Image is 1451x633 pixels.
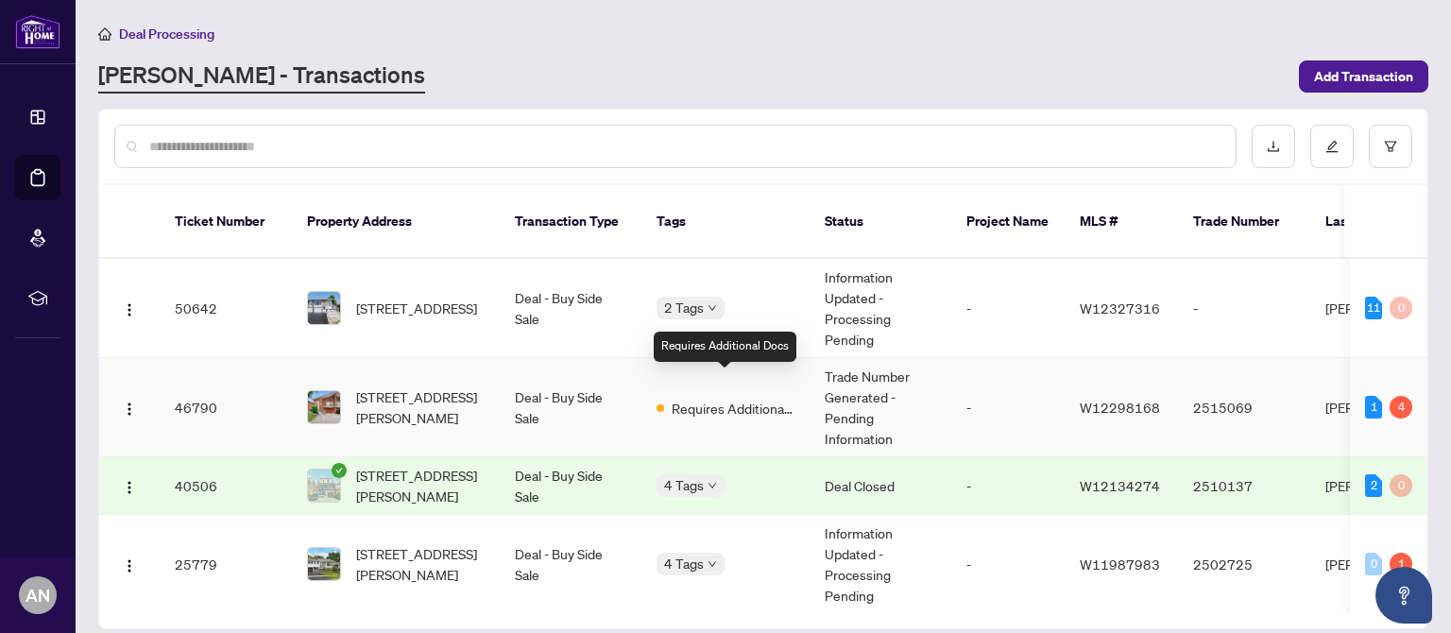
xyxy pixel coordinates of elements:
[356,298,477,318] span: [STREET_ADDRESS]
[1384,140,1397,153] span: filter
[1390,474,1412,497] div: 0
[114,549,145,579] button: Logo
[1178,515,1310,614] td: 2502725
[1080,556,1160,573] span: W11987983
[332,463,347,478] span: check-circle
[122,402,137,417] img: Logo
[15,14,60,49] img: logo
[1267,140,1280,153] span: download
[114,392,145,422] button: Logo
[500,515,641,614] td: Deal - Buy Side Sale
[122,558,137,573] img: Logo
[114,470,145,501] button: Logo
[1178,457,1310,515] td: 2510137
[708,481,717,490] span: down
[664,553,704,574] span: 4 Tags
[308,292,340,324] img: thumbnail-img
[500,358,641,457] td: Deal - Buy Side Sale
[160,259,292,358] td: 50642
[708,559,717,569] span: down
[1325,140,1339,153] span: edit
[1178,185,1310,259] th: Trade Number
[122,480,137,495] img: Logo
[98,27,111,41] span: home
[308,391,340,423] img: thumbnail-img
[160,457,292,515] td: 40506
[1365,396,1382,419] div: 1
[810,358,951,457] td: Trade Number Generated - Pending Information
[1178,259,1310,358] td: -
[1365,553,1382,575] div: 0
[810,259,951,358] td: Information Updated - Processing Pending
[1390,553,1412,575] div: 1
[356,465,485,506] span: [STREET_ADDRESS][PERSON_NAME]
[308,470,340,502] img: thumbnail-img
[664,474,704,496] span: 4 Tags
[951,515,1065,614] td: -
[1369,125,1412,168] button: filter
[810,185,951,259] th: Status
[1390,297,1412,319] div: 0
[1080,299,1160,316] span: W12327316
[1375,567,1432,624] button: Open asap
[1314,61,1413,92] span: Add Transaction
[1299,60,1428,93] button: Add Transaction
[292,185,500,259] th: Property Address
[160,185,292,259] th: Ticket Number
[1178,358,1310,457] td: 2515069
[119,26,214,43] span: Deal Processing
[160,358,292,457] td: 46790
[500,457,641,515] td: Deal - Buy Side Sale
[308,548,340,580] img: thumbnail-img
[160,515,292,614] td: 25779
[654,332,796,362] div: Requires Additional Docs
[810,515,951,614] td: Information Updated - Processing Pending
[1310,125,1354,168] button: edit
[810,457,951,515] td: Deal Closed
[122,302,137,317] img: Logo
[641,185,810,259] th: Tags
[356,543,485,585] span: [STREET_ADDRESS][PERSON_NAME]
[26,582,50,608] span: AN
[500,185,641,259] th: Transaction Type
[500,259,641,358] td: Deal - Buy Side Sale
[1065,185,1178,259] th: MLS #
[114,293,145,323] button: Logo
[951,259,1065,358] td: -
[951,185,1065,259] th: Project Name
[1252,125,1295,168] button: download
[708,303,717,313] span: down
[951,358,1065,457] td: -
[951,457,1065,515] td: -
[672,398,794,419] span: Requires Additional Docs
[1390,396,1412,419] div: 4
[98,60,425,94] a: [PERSON_NAME] - Transactions
[664,297,704,318] span: 2 Tags
[356,386,485,428] span: [STREET_ADDRESS][PERSON_NAME]
[1080,399,1160,416] span: W12298168
[1080,477,1160,494] span: W12134274
[1365,474,1382,497] div: 2
[1365,297,1382,319] div: 11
